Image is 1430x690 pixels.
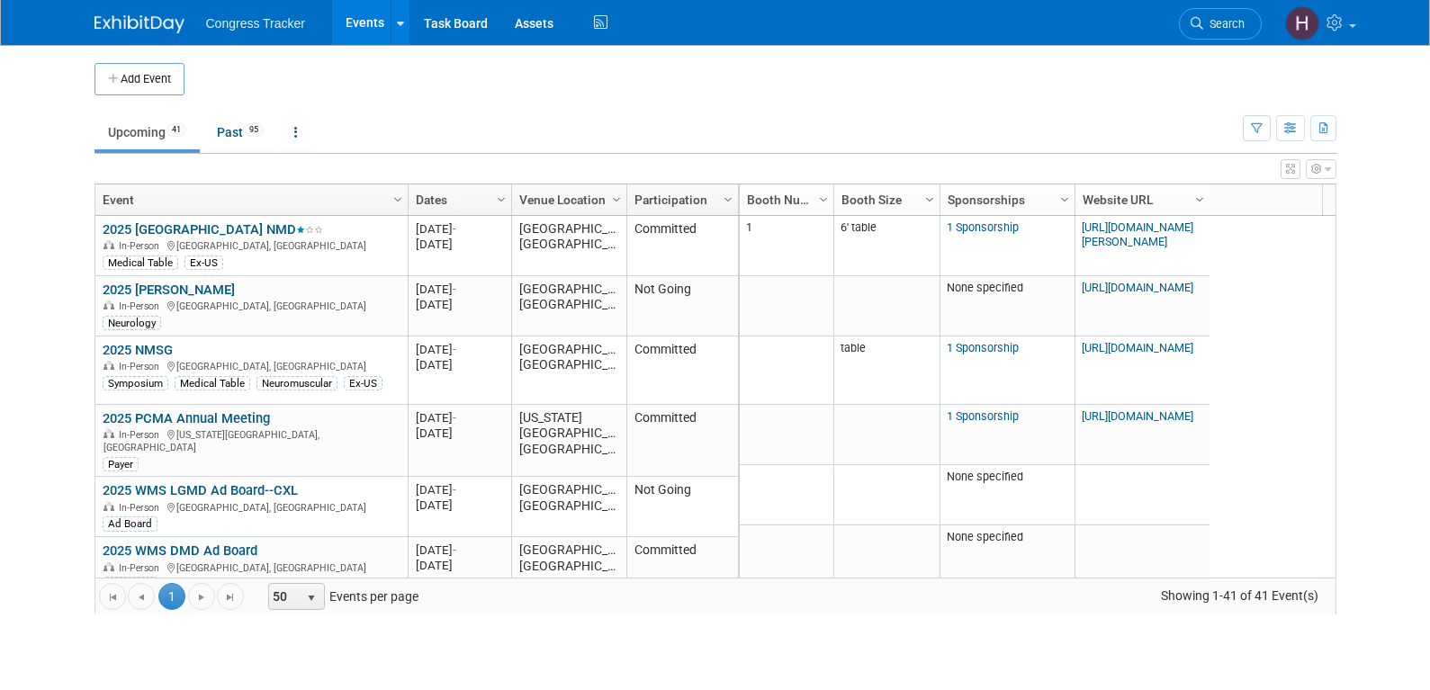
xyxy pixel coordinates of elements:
span: None specified [947,470,1023,483]
div: [GEOGRAPHIC_DATA], [GEOGRAPHIC_DATA] [103,358,400,373]
span: Column Settings [1057,193,1072,207]
div: [GEOGRAPHIC_DATA], [GEOGRAPHIC_DATA] [103,237,400,253]
div: [DATE] [416,357,503,372]
td: Committed [626,537,738,597]
td: [GEOGRAPHIC_DATA], [GEOGRAPHIC_DATA] [511,216,626,276]
span: In-Person [119,300,165,312]
a: 2025 WMS DMD Ad Board [103,542,257,559]
a: Booth Number [747,184,822,215]
span: 95 [244,123,264,137]
div: [DATE] [416,297,503,312]
div: Medical Table [103,255,178,270]
div: [GEOGRAPHIC_DATA], [GEOGRAPHIC_DATA] [103,298,400,313]
span: None specified [947,530,1023,543]
div: [GEOGRAPHIC_DATA], [GEOGRAPHIC_DATA] [103,560,400,575]
span: - [453,411,456,425]
td: [US_STATE][GEOGRAPHIC_DATA], [GEOGRAPHIC_DATA] [511,405,626,477]
td: [GEOGRAPHIC_DATA], [GEOGRAPHIC_DATA] [511,477,626,537]
span: - [453,483,456,497]
span: - [453,222,456,236]
span: 50 [269,584,300,609]
td: Committed [626,405,738,477]
span: Column Settings [1192,193,1207,207]
div: Payer [103,457,139,471]
a: Search [1179,8,1262,40]
a: Column Settings [1055,184,1075,211]
a: [URL][DOMAIN_NAME][PERSON_NAME] [1082,220,1193,248]
a: 1 Sponsorship [947,341,1019,354]
a: Column Settings [388,184,408,211]
div: [DATE] [416,221,503,237]
td: [GEOGRAPHIC_DATA], [GEOGRAPHIC_DATA] [511,276,626,336]
span: Congress Tracker [206,16,305,31]
a: 2025 PCMA Annual Meeting [103,410,270,426]
span: In-Person [119,240,165,252]
a: [URL][DOMAIN_NAME] [1082,281,1193,294]
td: Committed [626,216,738,276]
span: - [453,282,456,296]
a: 1 Sponsorship [947,409,1019,423]
img: In-Person Event [103,562,114,571]
a: Dates [416,184,499,215]
img: In-Person Event [103,429,114,438]
span: - [453,343,456,356]
a: Go to the next page [188,583,215,610]
span: None specified [947,281,1023,294]
td: 1 [740,216,833,276]
span: 1 [158,583,185,610]
a: 2025 [PERSON_NAME] [103,282,235,298]
a: [URL][DOMAIN_NAME] [1082,409,1193,423]
div: Medical Table [175,376,250,390]
span: Go to the previous page [134,590,148,605]
span: Go to the next page [194,590,209,605]
a: Website URL [1083,184,1198,215]
img: In-Person Event [103,361,114,370]
button: Add Event [94,63,184,95]
div: [DATE] [416,426,503,441]
img: ExhibitDay [94,15,184,33]
span: In-Person [119,502,165,514]
img: In-Person Event [103,240,114,249]
div: [DATE] [416,542,503,558]
div: Symposium [103,376,168,390]
a: Go to the last page [217,583,244,610]
a: 1 Sponsorship [947,220,1019,234]
a: Upcoming41 [94,115,200,149]
span: In-Person [119,562,165,574]
span: Search [1203,17,1245,31]
a: Booth Size [841,184,928,215]
a: Past95 [203,115,277,149]
div: [DATE] [416,237,503,252]
td: table [833,336,940,405]
span: Go to the first page [105,590,120,605]
span: In-Person [119,361,165,372]
span: Column Settings [922,193,937,207]
a: Column Settings [718,184,738,211]
img: In-Person Event [103,300,114,309]
a: Participation [634,184,726,215]
span: Column Settings [391,193,405,207]
a: Go to the previous page [128,583,155,610]
a: 2025 [GEOGRAPHIC_DATA] NMD [103,221,323,237]
span: 41 [166,123,186,137]
div: [DATE] [416,282,503,297]
td: 6' table [833,216,940,276]
span: Column Settings [494,193,508,207]
a: Column Settings [491,184,511,211]
img: In-Person Event [103,502,114,511]
span: Events per page [245,583,436,610]
div: Neurology [103,316,161,330]
td: [GEOGRAPHIC_DATA], [GEOGRAPHIC_DATA] [511,537,626,597]
td: Committed [626,336,738,405]
div: [DATE] [416,410,503,426]
div: Neuromuscular [256,376,337,390]
a: 2025 NMSG [103,342,173,358]
td: Not Going [626,477,738,537]
div: [DATE] [416,558,503,573]
div: [DATE] [416,482,503,497]
a: [URL][DOMAIN_NAME] [1082,341,1193,354]
a: Column Settings [607,184,626,211]
a: Column Settings [814,184,833,211]
div: [DATE] [416,497,503,513]
td: [GEOGRAPHIC_DATA], [GEOGRAPHIC_DATA] [511,336,626,405]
